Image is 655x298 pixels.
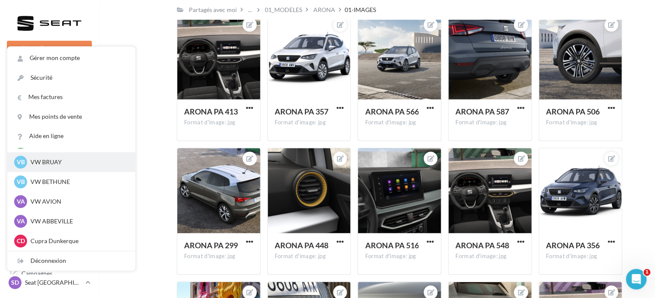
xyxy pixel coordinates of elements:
[455,107,509,116] span: ARONA PA 587
[17,197,25,206] span: VA
[30,217,125,226] p: VW ABBEVILLE
[546,107,600,116] span: ARONA PA 506
[546,241,600,250] span: ARONA PA 356
[275,253,344,260] div: Format d'image: jpg
[30,197,125,206] p: VW AVION
[5,172,94,190] a: Contacts
[5,64,90,82] button: Notifications 1
[546,119,615,126] div: Format d'image: jpg
[365,107,418,116] span: ARONA PA 566
[5,214,94,232] a: Calendrier
[17,158,25,166] span: VB
[365,241,418,250] span: ARONA PA 516
[455,119,525,126] div: Format d'image: jpg
[30,178,125,186] p: VW BETHUNE
[5,235,94,261] a: PLV et print personnalisable
[5,193,94,211] a: Médiathèque
[365,119,434,126] div: Format d'image: jpg
[7,274,92,291] a: SD Seat [GEOGRAPHIC_DATA]
[7,48,135,68] a: Gérer mon compte
[17,178,25,186] span: VB
[546,253,615,260] div: Format d'image: jpg
[7,68,135,87] a: Sécurité
[189,6,237,14] div: Partagés avec moi
[7,107,135,126] a: Mes points de vente
[7,126,135,146] a: Aide en ligne
[455,253,525,260] div: Format d'image: jpg
[455,241,509,250] span: ARONA PA 548
[17,237,25,245] span: CD
[184,107,238,116] span: ARONA PA 413
[184,119,253,126] div: Format d'image: jpg
[5,86,94,104] a: Opérations
[265,6,302,14] div: 01_MODELES
[7,251,135,271] div: Déconnexion
[5,151,94,169] a: Campagnes
[313,6,335,14] div: ARONA
[17,217,25,226] span: VA
[365,253,434,260] div: Format d'image: jpg
[345,6,376,14] div: 01-IMAGES
[30,237,125,245] p: Cupra Dunkerque
[25,278,82,287] p: Seat [GEOGRAPHIC_DATA]
[184,253,253,260] div: Format d'image: jpg
[5,129,94,147] a: Visibilité en ligne
[626,269,646,289] iframe: Intercom live chat
[5,107,94,125] a: Boîte de réception
[7,87,135,107] a: Mes factures
[184,241,238,250] span: ARONA PA 299
[275,119,344,126] div: Format d'image: jpg
[11,278,19,287] span: SD
[30,158,125,166] p: VW BRUAY
[7,41,92,55] button: Nouvelle campagne
[643,269,650,276] span: 1
[246,4,254,16] div: ...
[275,241,328,250] span: ARONA PA 448
[275,107,328,116] span: ARONA PA 357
